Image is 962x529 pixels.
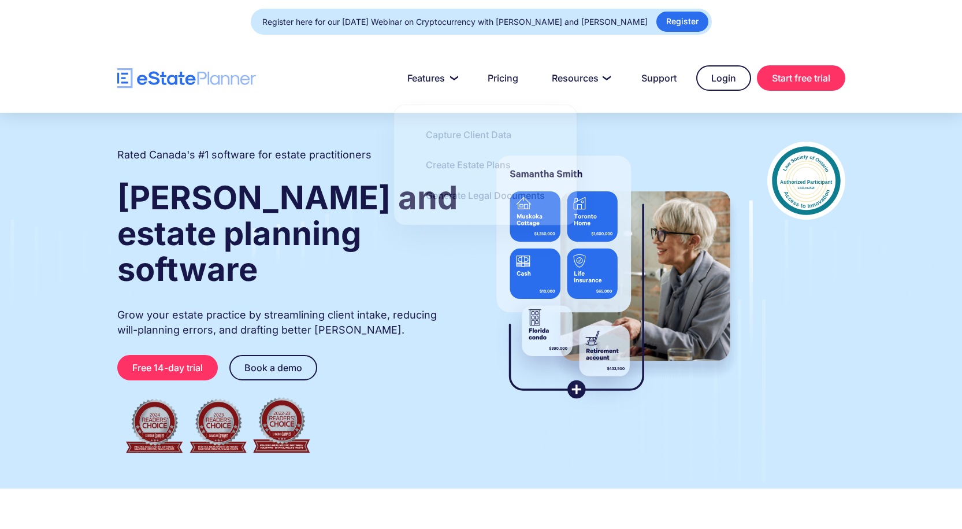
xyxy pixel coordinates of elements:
h2: Rated Canada's #1 software for estate practitioners [117,147,372,162]
a: Support [627,66,690,90]
div: Capture Client Data [426,128,511,141]
a: Features [393,66,468,90]
a: Resources [538,66,622,90]
a: home [117,68,256,88]
a: Capture Client Data [411,123,526,147]
img: estate planner showing wills to their clients, using eState Planner, a leading estate planning so... [482,142,744,413]
a: Free 14-day trial [117,355,218,380]
a: Start free trial [757,65,845,91]
a: Generate Legal Documents [411,183,559,207]
div: Generate Legal Documents [426,188,545,201]
div: Register here for our [DATE] Webinar on Cryptocurrency with [PERSON_NAME] and [PERSON_NAME] [262,14,648,30]
a: Book a demo [229,355,317,380]
a: Register [656,12,708,32]
p: Grow your estate practice by streamlining client intake, reducing will-planning errors, and draft... [117,308,459,338]
a: Pricing [474,66,532,90]
a: Login [696,65,751,91]
div: Create Estate Plans [426,158,511,171]
strong: [PERSON_NAME] and estate planning software [117,178,458,289]
a: Create Estate Plans [411,153,525,177]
